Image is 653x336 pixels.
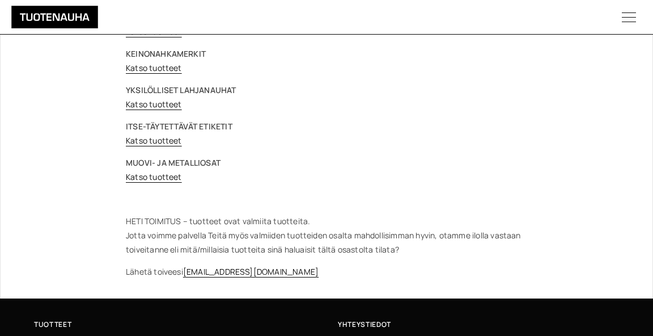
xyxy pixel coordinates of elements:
[126,62,182,73] a: Katso tuotteet
[126,85,236,95] strong: YKSILÖLLISET LAHJANAUHAT
[126,214,527,257] p: HETI TOIMITUS – tuotteet ovat valmiita tuotteita. Jotta voimme palvella Teitä myös valmiiden tuot...
[11,6,98,28] img: Tuotenauha Oy
[126,157,221,168] strong: MUOVI- JA METALLIOSAT
[338,318,391,330] span: Yhteystiedot
[183,266,319,277] a: [EMAIL_ADDRESS][DOMAIN_NAME]
[126,264,527,279] p: Lähetä toiveesi
[126,48,206,59] strong: KEINONAHKAMERKIT
[126,26,182,37] a: Katso tuotteet
[126,135,182,146] a: Katso tuotteet
[126,171,182,182] a: Katso tuotteet
[338,318,630,330] a: Yhteystiedot
[126,121,232,132] strong: ITSE-TÄYTETTÄVÄT ETIKETIT
[34,318,71,330] span: Tuotteet
[34,318,326,330] a: Tuotteet
[126,99,182,110] a: Katso tuotteet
